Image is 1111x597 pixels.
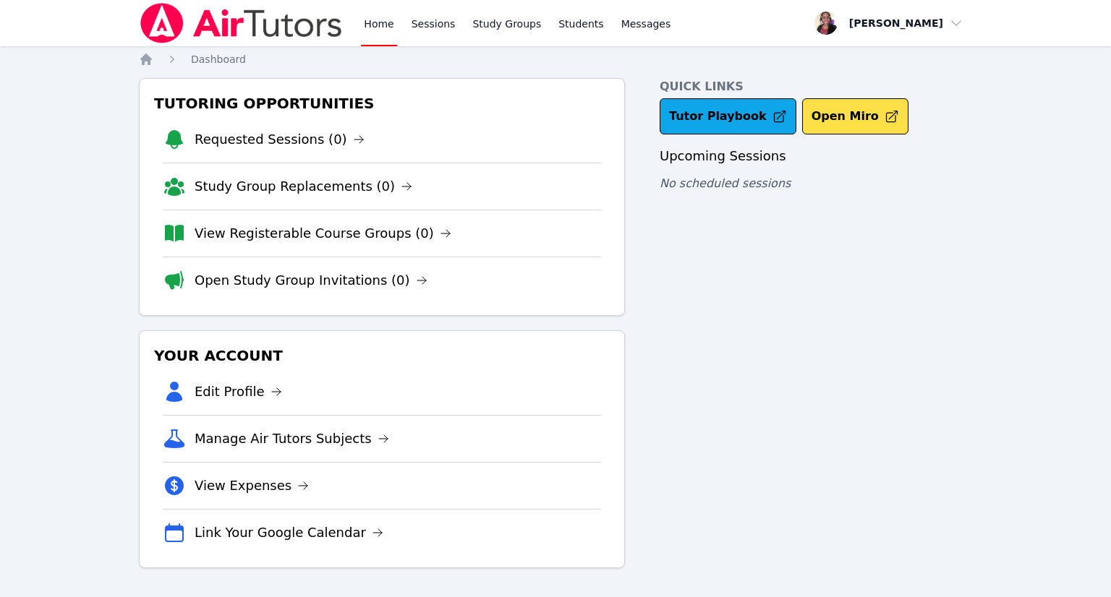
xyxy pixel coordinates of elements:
a: Edit Profile [195,382,282,402]
h3: Upcoming Sessions [660,146,972,166]
span: Messages [621,17,671,31]
h3: Your Account [151,343,613,369]
button: Open Miro [802,98,908,134]
a: Manage Air Tutors Subjects [195,429,389,449]
a: Study Group Replacements (0) [195,176,412,197]
span: Dashboard [191,53,246,65]
h3: Tutoring Opportunities [151,90,613,116]
nav: Breadcrumb [139,52,972,66]
a: View Expenses [195,476,309,496]
a: Requested Sessions (0) [195,129,365,150]
a: Tutor Playbook [660,98,796,134]
a: Dashboard [191,52,246,66]
a: Open Study Group Invitations (0) [195,270,427,291]
a: View Registerable Course Groups (0) [195,223,451,244]
img: Air Tutors [139,3,344,43]
h4: Quick Links [660,78,972,95]
a: Link Your Google Calendar [195,523,383,543]
span: No scheduled sessions [660,176,791,190]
